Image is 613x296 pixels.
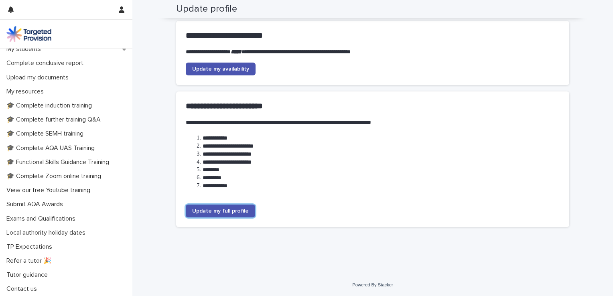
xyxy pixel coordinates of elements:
p: Contact us [3,285,43,293]
h2: Update profile [176,3,237,15]
p: My students [3,45,47,53]
a: Powered By Stacker [352,282,393,287]
p: My resources [3,88,50,95]
p: 🎓 Complete induction training [3,102,98,109]
p: 🎓 Complete AQA UAS Training [3,144,101,152]
p: 🎓 Complete further training Q&A [3,116,107,124]
span: Update my full profile [192,208,249,214]
a: Update my full profile [186,205,255,217]
p: 🎓 Functional Skills Guidance Training [3,158,116,166]
p: Local authority holiday dates [3,229,92,237]
p: TP Expectations [3,243,59,251]
p: Refer a tutor 🎉 [3,257,58,265]
p: View our free Youtube training [3,187,97,194]
p: 🎓 Complete Zoom online training [3,172,108,180]
span: Update my availability [192,66,249,72]
p: Submit AQA Awards [3,201,69,208]
img: M5nRWzHhSzIhMunXDL62 [6,26,51,42]
p: 🎓 Complete SEMH training [3,130,90,138]
p: Tutor guidance [3,271,54,279]
p: Exams and Qualifications [3,215,82,223]
p: Complete conclusive report [3,59,90,67]
a: Update my availability [186,63,256,75]
p: Upload my documents [3,74,75,81]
